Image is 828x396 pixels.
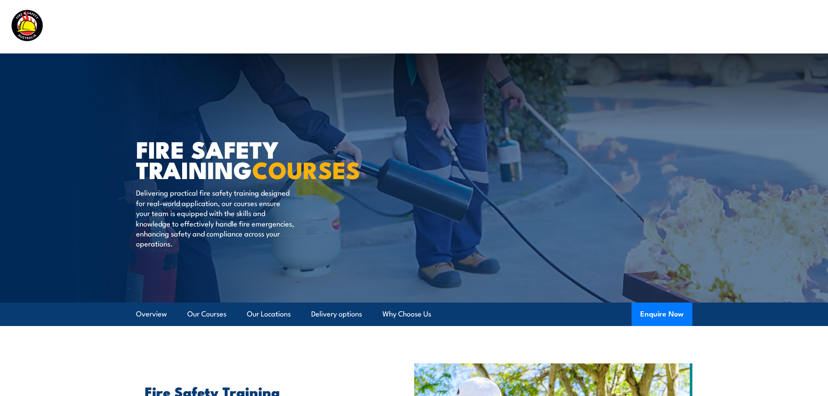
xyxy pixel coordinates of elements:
a: About Us [602,15,634,38]
a: Overview [136,303,167,326]
a: Our Locations [247,303,291,326]
strong: COURSES [252,151,360,187]
a: Courses [356,15,383,38]
h1: FIRE SAFETY TRAINING [136,139,351,179]
a: Course Calendar [402,15,460,38]
a: News [653,15,672,38]
p: Delivering practical fire safety training designed for real-world application, our courses ensure... [136,187,295,248]
a: Emergency Response Services [479,15,583,38]
a: Delivery options [311,303,362,326]
a: Why Choose Us [382,303,431,326]
a: Contact [760,15,787,38]
button: Enquire Now [632,303,692,326]
a: Our Courses [187,303,226,326]
a: Learner Portal [692,15,741,38]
